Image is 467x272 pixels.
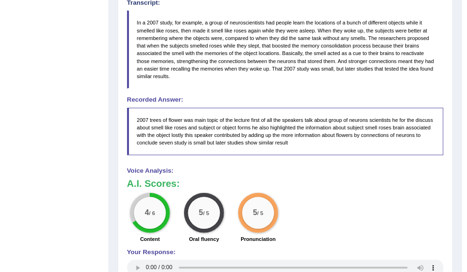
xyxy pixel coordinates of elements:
h4: Your Response: [127,249,444,256]
h4: Voice Analysis: [127,168,444,175]
blockquote: In a 2007 study, for example, a group of neuroscientists had people learn the locations of a bunc... [127,10,444,88]
h4: Recorded Answer: [127,96,444,104]
b: A.I. Scores: [127,178,180,189]
blockquote: 2007 trees of flower was main topic of the lecture first of all the speakers talk about group of ... [127,108,444,155]
small: / 5 [258,211,264,217]
label: Pronunciation [241,235,275,243]
big: 4 [145,209,149,217]
label: Oral fluency [189,235,219,243]
big: 5 [253,209,258,217]
label: Content [140,235,160,243]
small: / 6 [149,211,155,217]
small: / 5 [203,211,209,217]
big: 5 [199,209,203,217]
